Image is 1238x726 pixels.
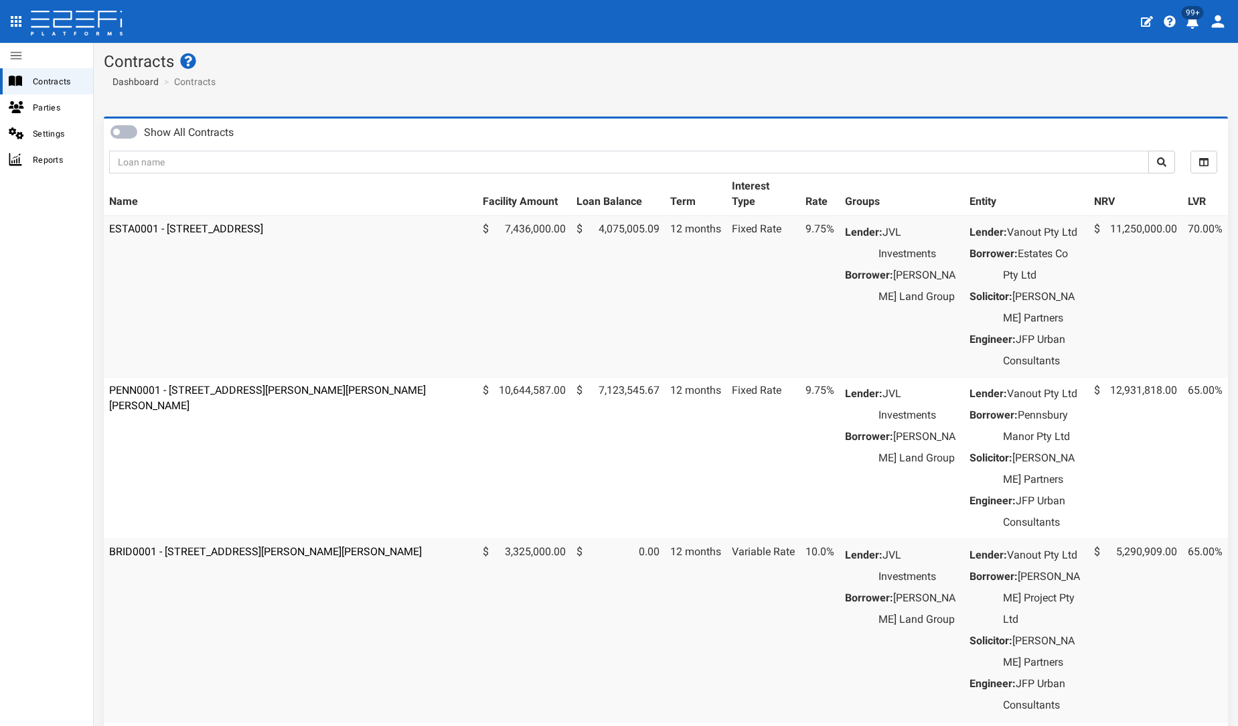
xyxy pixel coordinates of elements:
dd: Vanout Pty Ltd [1003,383,1083,405]
dd: Vanout Pty Ltd [1003,544,1083,566]
dd: [PERSON_NAME] Land Group [878,426,959,469]
dd: JVL Investments [878,383,959,426]
h1: Contracts [104,53,1228,70]
td: 9.75% [800,377,840,538]
dd: JFP Urban Consultants [1003,490,1083,533]
td: 7,436,000.00 [477,216,571,378]
dt: Lender: [970,544,1007,566]
th: Term [665,173,726,216]
td: 9.75% [800,216,840,378]
a: ESTA0001 - [STREET_ADDRESS] [109,222,263,235]
dt: Engineer: [970,673,1016,695]
td: 0.00 [571,538,665,721]
span: Dashboard [107,76,159,87]
dt: Engineer: [970,329,1016,350]
li: Contracts [161,75,216,88]
td: 65.00% [1182,538,1228,721]
span: Settings [33,126,82,141]
a: Dashboard [107,75,159,88]
dt: Solicitor: [970,630,1012,652]
td: 11,250,000.00 [1089,216,1182,378]
dt: Borrower: [970,243,1018,265]
td: Variable Rate [726,538,800,721]
dt: Lender: [970,383,1007,405]
dd: JFP Urban Consultants [1003,673,1083,716]
td: 70.00% [1182,216,1228,378]
td: 10,644,587.00 [477,377,571,538]
th: Groups [840,173,964,216]
dt: Solicitor: [970,286,1012,307]
td: Fixed Rate [726,216,800,378]
th: Interest Type [726,173,800,216]
dt: Lender: [845,544,882,566]
dd: Estates Co Pty Ltd [1003,243,1083,286]
th: Name [104,173,477,216]
dd: [PERSON_NAME] Land Group [878,265,959,307]
dt: Lender: [845,383,882,405]
a: BRID0001 - [STREET_ADDRESS][PERSON_NAME][PERSON_NAME] [109,545,422,558]
dt: Borrower: [970,405,1018,426]
dt: Engineer: [970,490,1016,512]
dt: Lender: [845,222,882,243]
th: LVR [1182,173,1228,216]
td: 4,075,005.09 [571,216,665,378]
dd: JFP Urban Consultants [1003,329,1083,372]
td: 12,931,818.00 [1089,377,1182,538]
dd: [PERSON_NAME] Partners [1003,630,1083,673]
dd: Pennsbury Manor Pty Ltd [1003,405,1083,447]
label: Show All Contracts [144,125,234,141]
dt: Borrower: [970,566,1018,587]
td: 3,325,000.00 [477,538,571,721]
td: 10.0% [800,538,840,721]
dd: JVL Investments [878,222,959,265]
dd: [PERSON_NAME] Partners [1003,447,1083,490]
input: Loan name [109,151,1149,173]
dd: [PERSON_NAME] Project Pty Ltd [1003,566,1083,630]
dt: Solicitor: [970,447,1012,469]
td: 12 months [665,216,726,378]
td: 5,290,909.00 [1089,538,1182,721]
td: 65.00% [1182,377,1228,538]
dt: Borrower: [845,265,893,286]
th: Facility Amount [477,173,571,216]
td: 12 months [665,377,726,538]
span: Contracts [33,74,82,89]
dd: JVL Investments [878,544,959,587]
dt: Borrower: [845,587,893,609]
td: Fixed Rate [726,377,800,538]
dd: Vanout Pty Ltd [1003,222,1083,243]
a: PENN0001 - [STREET_ADDRESS][PERSON_NAME][PERSON_NAME][PERSON_NAME] [109,384,426,412]
span: Reports [33,152,82,167]
td: 12 months [665,538,726,721]
dt: Lender: [970,222,1007,243]
th: Entity [964,173,1089,216]
dd: [PERSON_NAME] Partners [1003,286,1083,329]
th: NRV [1089,173,1182,216]
td: 7,123,545.67 [571,377,665,538]
span: Parties [33,100,82,115]
dt: Borrower: [845,426,893,447]
th: Loan Balance [571,173,665,216]
th: Rate [800,173,840,216]
dd: [PERSON_NAME] Land Group [878,587,959,630]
